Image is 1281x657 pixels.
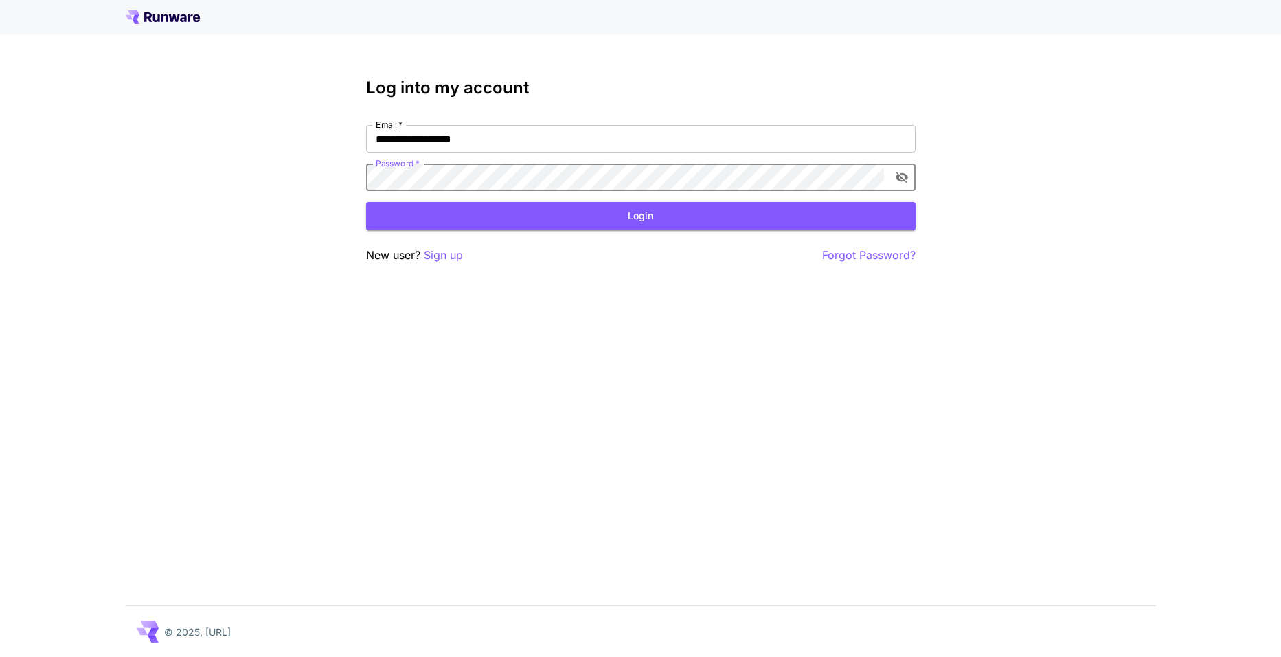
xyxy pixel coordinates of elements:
h3: Log into my account [366,78,916,98]
p: © 2025, [URL] [164,625,231,639]
button: Sign up [424,247,463,264]
label: Password [376,157,420,169]
button: Forgot Password? [822,247,916,264]
button: Login [366,202,916,230]
button: toggle password visibility [889,165,914,190]
label: Email [376,119,403,131]
p: New user? [366,247,463,264]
